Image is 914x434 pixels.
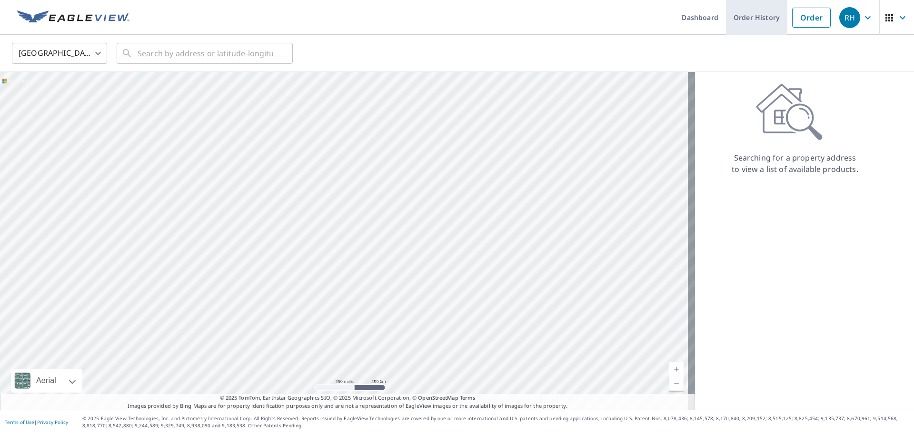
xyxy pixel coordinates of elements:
p: Searching for a property address to view a list of available products. [731,152,859,175]
div: Aerial [33,369,59,393]
div: [GEOGRAPHIC_DATA] [12,40,107,67]
a: Current Level 5, Zoom In [669,362,684,376]
img: EV Logo [17,10,129,25]
a: Terms of Use [5,419,34,425]
a: Order [792,8,831,28]
a: Privacy Policy [37,419,68,425]
input: Search by address or latitude-longitude [138,40,273,67]
span: © 2025 TomTom, Earthstar Geographics SIO, © 2025 Microsoft Corporation, © [220,394,476,402]
p: © 2025 Eagle View Technologies, Inc. and Pictometry International Corp. All Rights Reserved. Repo... [82,415,909,429]
a: Current Level 5, Zoom Out [669,376,684,391]
div: RH [839,7,860,28]
a: Terms [460,394,476,401]
a: OpenStreetMap [418,394,458,401]
div: Aerial [11,369,82,393]
p: | [5,419,68,425]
